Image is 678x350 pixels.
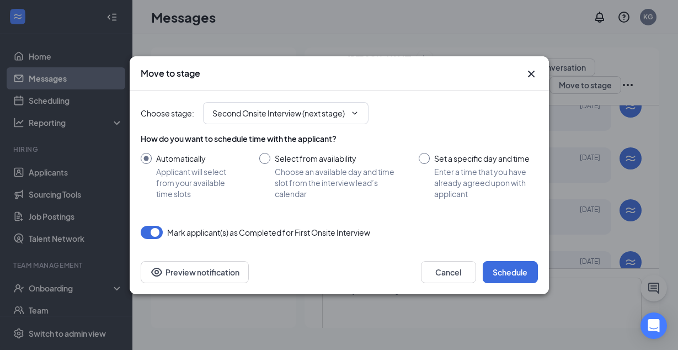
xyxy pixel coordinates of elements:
[141,133,538,144] div: How do you want to schedule time with the applicant?
[640,312,667,339] div: Open Intercom Messenger
[150,266,163,279] svg: Eye
[141,67,200,79] h3: Move to stage
[525,67,538,81] svg: Cross
[141,261,249,283] button: Preview notificationEye
[350,109,359,118] svg: ChevronDown
[421,261,476,283] button: Cancel
[483,261,538,283] button: Schedule
[141,107,194,119] span: Choose stage :
[167,226,370,239] span: Mark applicant(s) as Completed for First Onsite Interview
[525,67,538,81] button: Close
